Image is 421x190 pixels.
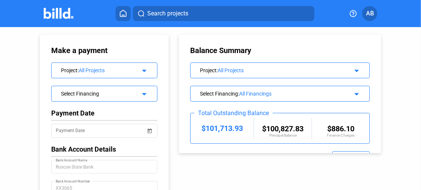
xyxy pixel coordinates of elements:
[312,124,369,133] div: $886.10
[78,67,79,73] span: :
[366,9,374,18] span: AB
[254,133,311,137] div: Principal Balance
[139,65,148,74] mat-icon: arrow_drop_down
[61,66,139,73] div: Project
[146,123,153,130] button: Open calendar
[351,88,360,97] mat-icon: arrow_drop_down
[51,46,115,55] div: Make a payment
[200,89,344,97] div: Select Financing
[239,91,344,97] div: All Financings
[51,109,157,117] div: Payment Date
[147,9,188,18] span: Search projects
[238,91,239,97] span: :
[190,46,370,55] div: Balance Summary
[338,152,347,161] mat-icon: file_upload
[139,88,148,97] mat-icon: arrow_drop_down
[217,67,218,73] span: :
[351,65,360,74] mat-icon: arrow_drop_down
[61,89,139,97] div: Select Financing
[51,145,157,153] div: Bank Account Details
[190,151,280,163] div: Payment History
[362,6,377,21] button: AB
[254,124,311,133] div: $100,827.83
[194,109,273,117] div: Total Outstanding Balance
[44,8,73,19] img: Billd Company Logo
[133,6,314,21] button: Search projects
[200,66,344,73] div: Project
[312,133,369,137] div: Finance Charges
[191,124,253,133] div: $101,713.93
[332,151,370,163] button: Export
[218,67,344,73] div: All Projects
[79,67,139,73] div: All Projects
